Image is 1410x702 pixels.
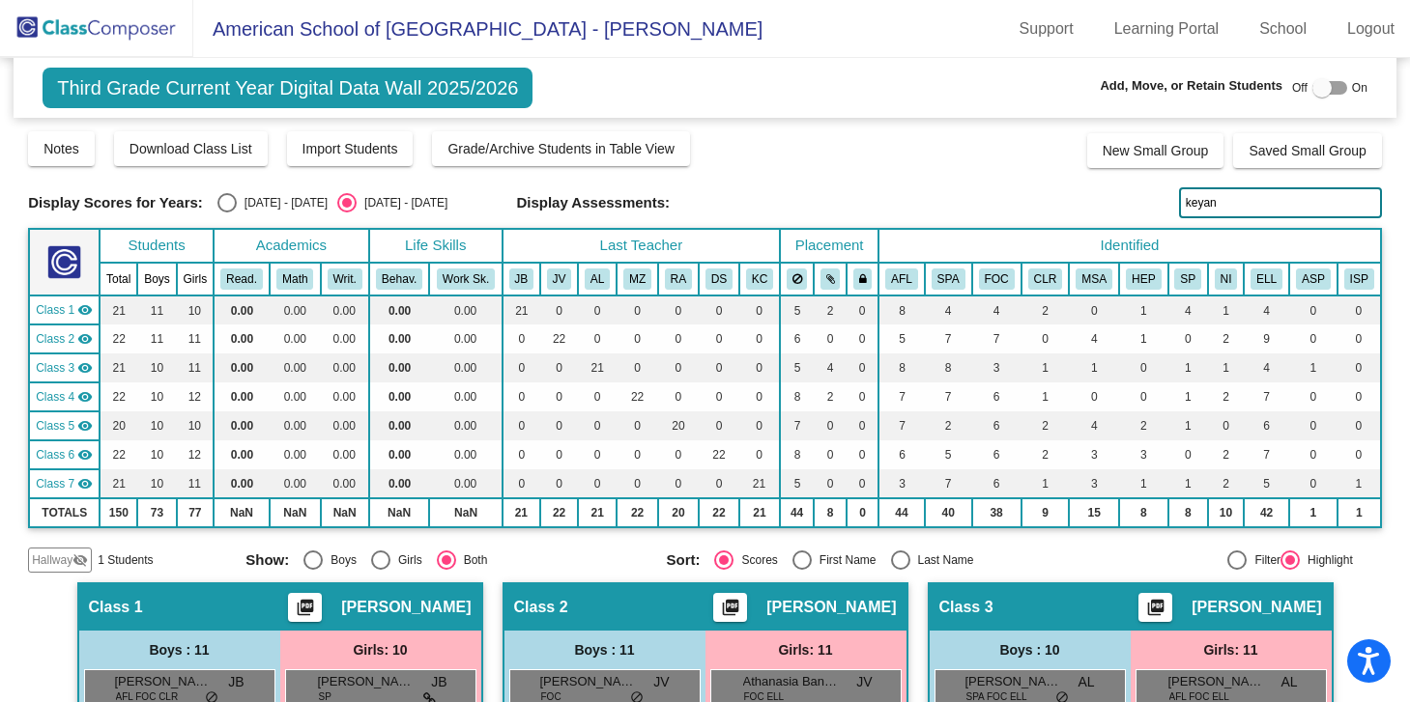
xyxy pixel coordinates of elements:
td: 22 [540,324,578,353]
button: ISP [1344,268,1374,290]
td: 10 [137,469,176,498]
td: 0 [847,411,878,440]
div: [DATE] - [DATE] [357,194,447,211]
td: 21 [100,295,137,324]
mat-icon: visibility [77,360,93,376]
td: 1 [1119,295,1167,324]
td: 12 [177,382,214,411]
button: Notes [28,131,95,166]
span: Third Grade Current Year Digital Data Wall 2025/2026 [43,68,532,108]
span: Grade/Archive Students in Table View [447,141,675,156]
td: 0 [617,469,658,498]
td: 7 [972,324,1022,353]
td: 6 [972,440,1022,469]
th: Focus concerns [972,263,1022,295]
td: 5 [780,469,814,498]
td: 6 [780,324,814,353]
td: 1 [1289,353,1338,382]
td: 0 [503,353,540,382]
td: 7 [1244,382,1289,411]
button: Work Sk. [437,268,495,290]
button: NI [1215,268,1238,290]
th: Academics [214,229,369,263]
td: 0 [1289,324,1338,353]
td: 0 [617,440,658,469]
td: 2 [925,411,972,440]
td: 0 [578,324,617,353]
th: Keep away students [780,263,814,295]
td: 0 [503,324,540,353]
td: 6 [972,469,1022,498]
button: DS [705,268,733,290]
td: Mariam Zebian - No Class Name [29,382,100,411]
td: 0.00 [321,324,369,353]
td: 0 [739,324,780,353]
td: 2 [1022,295,1070,324]
th: Boys [137,263,176,295]
td: 21 [739,469,780,498]
td: 11 [137,295,176,324]
td: 22 [617,382,658,411]
th: Arabic Foreign Language [878,263,925,295]
td: 0.00 [214,324,270,353]
button: Behav. [376,268,422,290]
th: Total [100,263,137,295]
div: [DATE] - [DATE] [237,194,328,211]
td: 1 [1168,382,1208,411]
td: 0 [540,382,578,411]
td: 7 [925,382,972,411]
button: Download Class List [114,131,268,166]
td: 0.00 [214,382,270,411]
td: Julie Venditti - No Class Name [29,324,100,353]
td: 6 [972,382,1022,411]
td: 0 [1338,411,1381,440]
td: 3 [878,469,925,498]
button: MSA [1076,268,1112,290]
td: Kurt Callahan - No Class Name [29,469,100,498]
td: 2 [814,295,847,324]
td: 0 [540,295,578,324]
td: 0.00 [321,353,369,382]
mat-icon: visibility [77,447,93,463]
button: Saved Small Group [1233,133,1381,168]
th: Involved with Counselors regularly inside the school day [1022,263,1070,295]
td: 0.00 [429,324,502,353]
th: Daniele Smurthwaite [699,263,739,295]
td: 0 [503,440,540,469]
td: 0 [1069,382,1119,411]
td: 0 [578,411,617,440]
td: 10 [177,411,214,440]
td: 4 [1244,353,1289,382]
td: 0 [814,469,847,498]
span: Class 1 [36,301,74,319]
td: 0 [739,382,780,411]
td: 7 [878,411,925,440]
span: Class 3 [36,359,74,377]
th: Keep with teacher [847,263,878,295]
td: 1 [1168,353,1208,382]
span: Display Scores for Years: [28,194,203,211]
span: Import Students [302,141,398,156]
th: Accommodation Support Plan (ie visual, hearing impairment, anxiety) [1289,263,1338,295]
td: 0 [1119,353,1167,382]
button: AL [585,268,610,290]
td: 0 [1289,411,1338,440]
td: 0 [540,353,578,382]
th: Girls [177,263,214,295]
th: Mariam Zebian [617,263,658,295]
mat-icon: picture_as_pdf [719,598,742,625]
td: 0 [503,411,540,440]
span: Off [1292,79,1308,97]
button: ELL [1251,268,1282,290]
td: 2 [1022,440,1070,469]
button: CLR [1028,268,1063,290]
td: 22 [100,324,137,353]
button: FOC [979,268,1015,290]
td: 0 [1289,295,1338,324]
td: 0 [540,411,578,440]
td: 10 [137,353,176,382]
td: 0.00 [429,440,502,469]
button: JB [509,268,534,290]
td: 10 [137,382,176,411]
td: 0.00 [214,411,270,440]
